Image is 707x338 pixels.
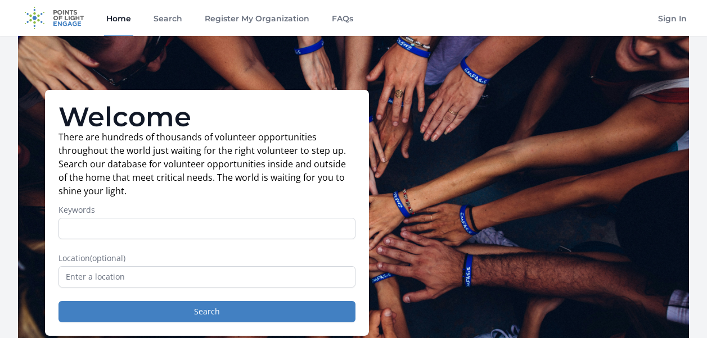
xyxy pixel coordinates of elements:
span: (optional) [90,253,125,263]
button: Search [58,301,355,322]
h1: Welcome [58,103,355,130]
label: Location [58,253,355,264]
label: Keywords [58,204,355,216]
input: Enter a location [58,266,355,287]
p: There are hundreds of thousands of volunteer opportunities throughout the world just waiting for ... [58,130,355,198]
